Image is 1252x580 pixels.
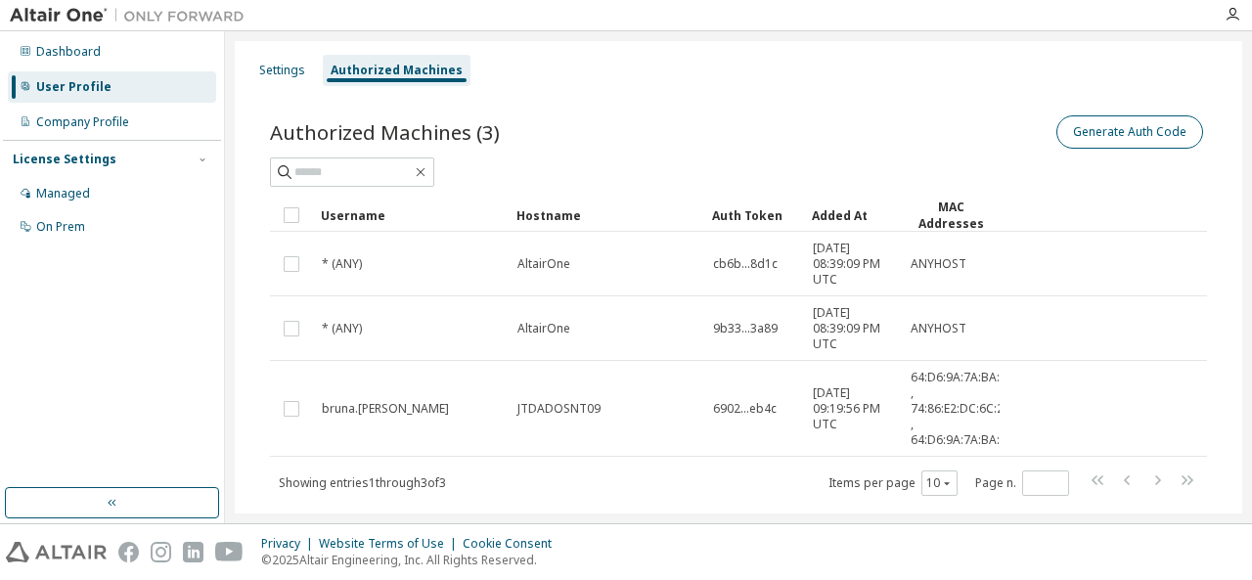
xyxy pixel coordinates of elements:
[713,321,778,336] span: 9b33...3a89
[812,200,894,231] div: Added At
[713,401,777,417] span: 6902...eb4c
[259,63,305,78] div: Settings
[813,241,893,288] span: [DATE] 08:39:09 PM UTC
[279,474,446,491] span: Showing entries 1 through 3 of 3
[911,321,966,336] span: ANYHOST
[517,401,601,417] span: JTDADOSNT09
[1056,115,1203,149] button: Generate Auth Code
[13,152,116,167] div: License Settings
[322,321,362,336] span: * (ANY)
[151,542,171,562] img: instagram.svg
[813,305,893,352] span: [DATE] 08:39:09 PM UTC
[36,186,90,201] div: Managed
[910,199,992,232] div: MAC Addresses
[813,385,893,432] span: [DATE] 09:19:56 PM UTC
[319,536,463,552] div: Website Terms of Use
[36,44,101,60] div: Dashboard
[261,552,563,568] p: © 2025 Altair Engineering, Inc. All Rights Reserved.
[911,256,966,272] span: ANYHOST
[463,536,563,552] div: Cookie Consent
[712,200,796,231] div: Auth Token
[516,200,696,231] div: Hostname
[36,219,85,235] div: On Prem
[713,256,778,272] span: cb6b...8d1c
[517,321,570,336] span: AltairOne
[321,200,501,231] div: Username
[261,536,319,552] div: Privacy
[36,79,112,95] div: User Profile
[322,256,362,272] span: * (ANY)
[975,470,1069,496] span: Page n.
[517,256,570,272] span: AltairOne
[183,542,203,562] img: linkedin.svg
[331,63,463,78] div: Authorized Machines
[36,114,129,130] div: Company Profile
[215,542,244,562] img: youtube.svg
[270,118,500,146] span: Authorized Machines (3)
[118,542,139,562] img: facebook.svg
[911,370,1014,448] span: 64:D6:9A:7A:BA:2E , 74:86:E2:DC:6C:20 , 64:D6:9A:7A:BA:2A
[10,6,254,25] img: Altair One
[926,475,953,491] button: 10
[322,401,449,417] span: bruna.[PERSON_NAME]
[828,470,958,496] span: Items per page
[6,542,107,562] img: altair_logo.svg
